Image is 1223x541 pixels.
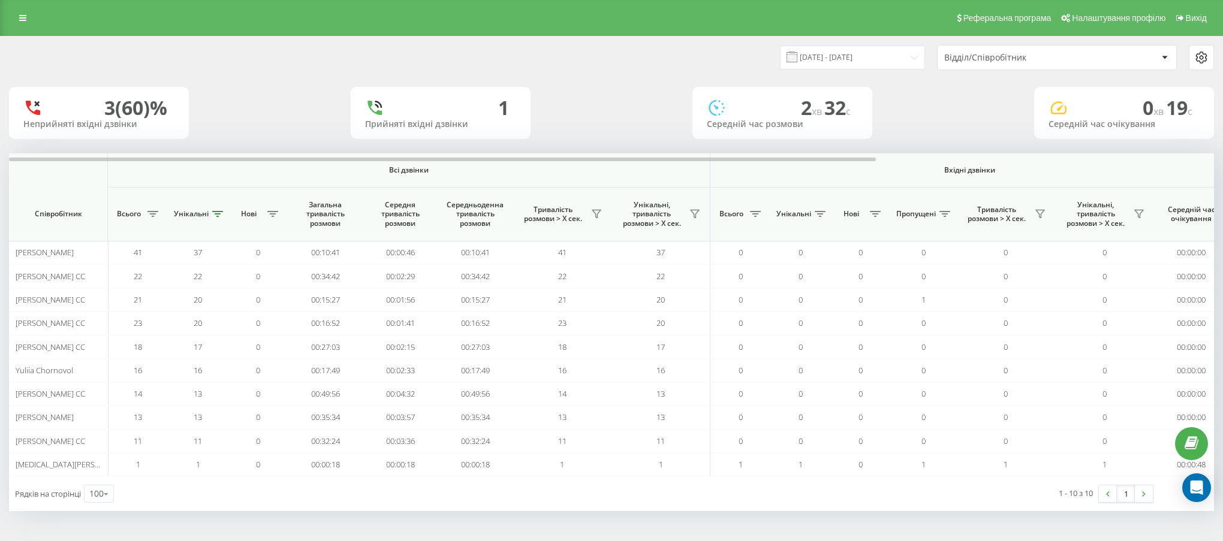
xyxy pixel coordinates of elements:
[134,412,142,422] span: 13
[558,294,567,305] span: 21
[963,13,1052,23] span: Реферальна програма
[23,119,174,129] div: Неприйняті вхідні дзвінки
[288,430,363,453] td: 00:32:24
[256,294,260,305] span: 0
[234,209,264,219] span: Нові
[656,247,665,258] span: 37
[560,459,564,470] span: 1
[558,341,567,352] span: 18
[656,341,665,352] span: 17
[921,247,926,258] span: 0
[1004,412,1008,422] span: 0
[1143,95,1166,120] span: 0
[558,412,567,422] span: 13
[921,271,926,282] span: 0
[256,412,260,422] span: 0
[363,359,438,382] td: 00:02:33
[739,436,743,446] span: 0
[16,436,85,446] span: [PERSON_NAME] CC
[1102,459,1107,470] span: 1
[438,359,513,382] td: 00:17:49
[438,241,513,264] td: 00:10:41
[194,318,202,328] span: 20
[742,165,1197,175] span: Вхідні дзвінки
[288,382,363,406] td: 00:49:56
[256,365,260,376] span: 0
[921,294,926,305] span: 1
[519,205,588,223] span: Тривалість розмови > Х сек.
[16,247,74,258] span: [PERSON_NAME]
[739,412,743,422] span: 0
[799,271,803,282] span: 0
[194,365,202,376] span: 16
[656,388,665,399] span: 13
[707,119,858,129] div: Середній час розмови
[558,318,567,328] span: 23
[194,271,202,282] span: 22
[16,412,74,422] span: [PERSON_NAME]
[194,341,202,352] span: 17
[799,365,803,376] span: 0
[438,430,513,453] td: 00:32:24
[799,341,803,352] span: 0
[858,271,863,282] span: 0
[858,436,863,446] span: 0
[194,294,202,305] span: 20
[1004,365,1008,376] span: 0
[104,96,167,119] div: 3 (60)%
[1061,200,1130,228] span: Унікальні, тривалість розмови > Х сек.
[363,406,438,429] td: 00:03:57
[858,365,863,376] span: 0
[136,459,140,470] span: 1
[776,209,811,219] span: Унікальні
[194,247,202,258] span: 37
[438,312,513,335] td: 00:16:52
[1004,318,1008,328] span: 0
[363,264,438,288] td: 00:02:29
[801,95,824,120] span: 2
[1004,341,1008,352] span: 0
[1153,105,1166,118] span: хв
[1004,294,1008,305] span: 0
[1102,247,1107,258] span: 0
[363,312,438,335] td: 00:01:41
[1004,247,1008,258] span: 0
[836,209,866,219] span: Нові
[438,288,513,312] td: 00:15:27
[256,271,260,282] span: 0
[1102,388,1107,399] span: 0
[16,459,144,470] span: [MEDICAL_DATA][PERSON_NAME] CC
[372,200,429,228] span: Середня тривалість розмови
[438,335,513,358] td: 00:27:03
[656,294,665,305] span: 20
[558,247,567,258] span: 41
[447,200,504,228] span: Середньоденна тривалість розмови
[134,436,142,446] span: 11
[288,453,363,476] td: 00:00:18
[194,388,202,399] span: 13
[739,247,743,258] span: 0
[114,209,144,219] span: Всього
[921,365,926,376] span: 0
[858,459,863,470] span: 0
[799,412,803,422] span: 0
[858,247,863,258] span: 0
[256,247,260,258] span: 0
[363,382,438,406] td: 00:04:32
[288,335,363,358] td: 00:27:03
[1186,13,1207,23] span: Вихід
[1059,487,1093,499] div: 1 - 10 з 10
[438,382,513,406] td: 00:49:56
[134,247,142,258] span: 41
[498,96,509,119] div: 1
[656,271,665,282] span: 22
[256,436,260,446] span: 0
[16,341,85,352] span: [PERSON_NAME] CC
[656,318,665,328] span: 20
[858,294,863,305] span: 0
[256,459,260,470] span: 0
[944,53,1088,63] div: Відділ/Співробітник
[438,406,513,429] td: 00:35:34
[288,406,363,429] td: 00:35:34
[89,488,104,500] div: 100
